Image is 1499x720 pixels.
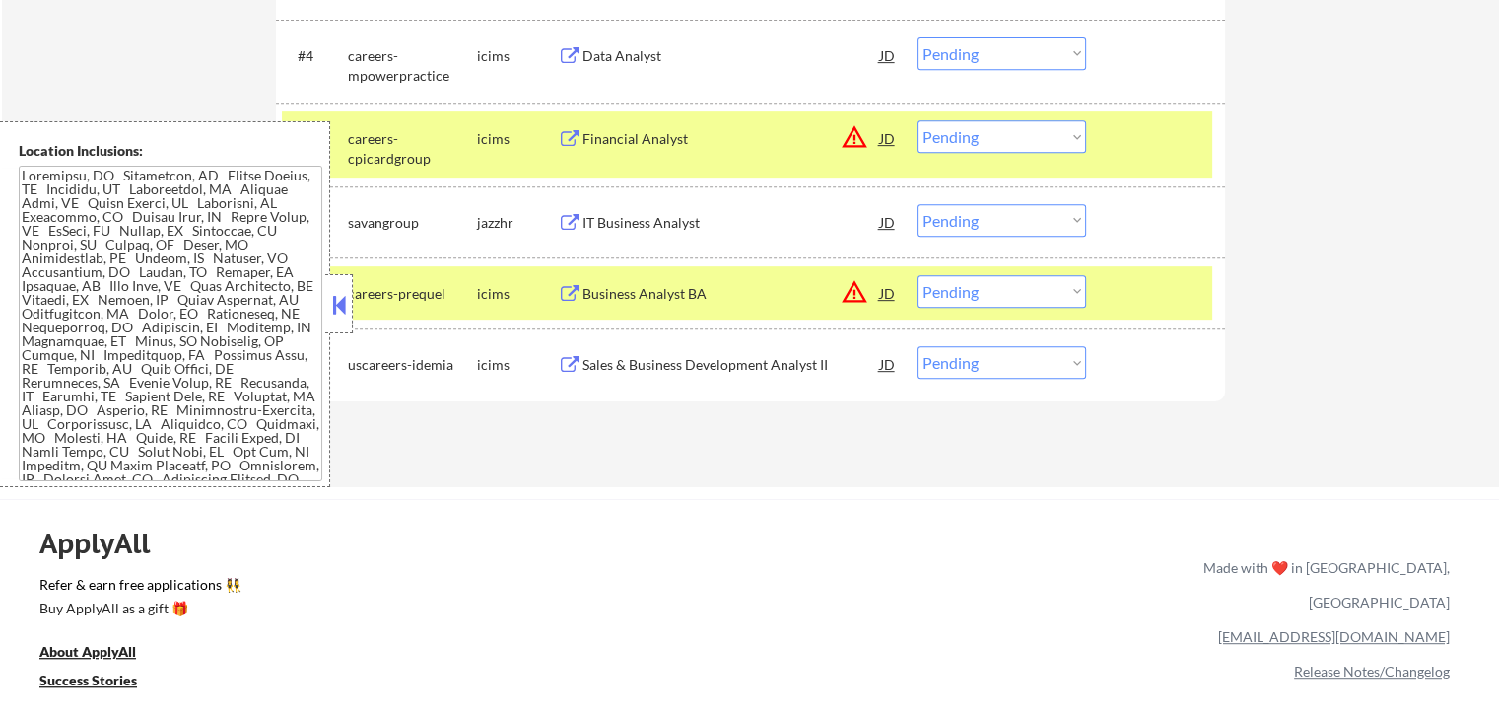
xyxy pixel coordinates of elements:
button: warning_amber [841,123,868,151]
div: Location Inclusions: [19,141,322,161]
a: [EMAIL_ADDRESS][DOMAIN_NAME] [1218,628,1450,645]
div: Data Analyst [582,46,880,66]
a: Refer & earn free applications 👯‍♀️ [39,578,791,599]
div: icims [477,355,558,375]
div: Made with ❤️ in [GEOGRAPHIC_DATA], [GEOGRAPHIC_DATA] [1195,550,1450,619]
div: careers-cpicardgroup [348,129,477,168]
div: jazzhr [477,213,558,233]
div: ApplyAll [39,527,172,560]
div: Financial Analyst [582,129,880,149]
a: Success Stories [39,671,164,695]
div: icims [477,129,558,149]
button: warning_amber [841,278,868,306]
a: Buy ApplyAll as a gift 🎁 [39,599,237,623]
div: icims [477,284,558,304]
a: About ApplyAll [39,642,164,667]
div: #4 [298,46,332,66]
div: Business Analyst BA [582,284,880,304]
div: icims [477,46,558,66]
u: Success Stories [39,672,137,688]
div: IT Business Analyst [582,213,880,233]
div: JD [878,204,898,240]
div: savangroup [348,213,477,233]
div: JD [878,37,898,73]
div: JD [878,120,898,156]
a: Release Notes/Changelog [1294,663,1450,680]
div: Buy ApplyAll as a gift 🎁 [39,602,237,615]
div: Sales & Business Development Analyst II [582,355,880,375]
div: JD [878,275,898,311]
div: careers-prequel [348,284,477,304]
div: uscareers-idemia [348,355,477,375]
div: JD [878,346,898,382]
div: careers-mpowerpractice [348,46,477,85]
u: About ApplyAll [39,643,136,660]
